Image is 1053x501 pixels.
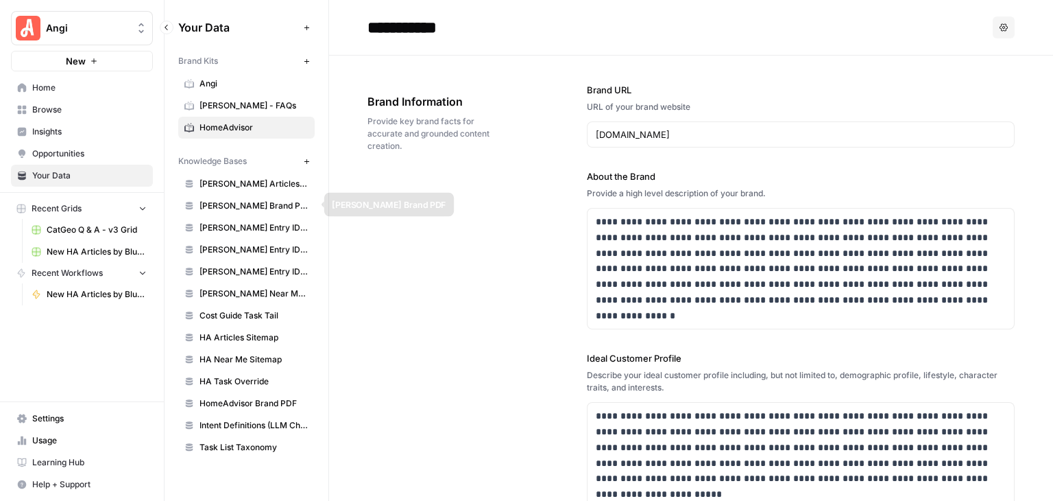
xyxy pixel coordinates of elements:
[178,327,315,349] a: HA Articles Sitemap
[587,187,1015,200] div: Provide a high level description of your brand.
[32,104,147,116] span: Browse
[199,178,308,190] span: [PERSON_NAME] Articles Sitemaps
[199,353,308,366] span: HA Near Me Sitemap
[11,143,153,165] a: Opportunities
[32,202,82,215] span: Recent Grids
[199,222,308,234] span: [PERSON_NAME] Entry IDs: Location
[199,244,308,256] span: [PERSON_NAME] Entry IDs: Questions
[367,93,510,110] span: Brand Information
[199,121,308,134] span: HomeAdvisor
[596,128,1006,141] input: www.sundaysoccer.com
[11,474,153,496] button: Help + Support
[367,115,510,152] span: Provide key brand facts for accurate and grounded content creation.
[178,393,315,415] a: HomeAdvisor Brand PDF
[178,217,315,239] a: [PERSON_NAME] Entry IDs: Location
[25,219,153,241] a: CatGeo Q & A - v3 Grid
[32,478,147,491] span: Help + Support
[199,100,308,112] span: [PERSON_NAME] - FAQs
[178,436,315,458] a: Task List Taxonomy
[199,78,308,90] span: Angi
[11,452,153,474] a: Learning Hub
[199,397,308,410] span: HomeAdvisor Brand PDF
[11,51,153,71] button: New
[11,263,153,283] button: Recent Workflows
[32,148,147,160] span: Opportunities
[199,331,308,344] span: HA Articles Sitemap
[178,19,298,36] span: Your Data
[32,412,147,425] span: Settings
[32,170,147,182] span: Your Data
[587,351,1015,365] label: Ideal Customer Profile
[178,73,315,95] a: Angi
[25,283,153,305] a: New HA Articles by Blueprint
[11,99,153,121] a: Browse
[32,456,147,469] span: Learning Hub
[178,155,247,167] span: Knowledge Bases
[178,415,315,436] a: Intent Definitions (LLM Chatbot)
[178,371,315,393] a: HA Task Override
[32,82,147,94] span: Home
[587,170,1015,183] label: About the Brand
[47,246,147,258] span: New HA Articles by Blueprint Grid
[199,441,308,454] span: Task List Taxonomy
[47,224,147,236] span: CatGeo Q & A - v3 Grid
[25,241,153,263] a: New HA Articles by Blueprint Grid
[178,117,315,139] a: HomeAdvisor
[46,21,129,35] span: Angi
[587,369,1015,394] div: Describe your ideal customer profile including, but not limited to, demographic profile, lifestyl...
[178,173,315,195] a: [PERSON_NAME] Articles Sitemaps
[178,195,315,217] a: [PERSON_NAME] Brand PDF
[178,95,315,117] a: [PERSON_NAME] - FAQs
[587,101,1015,113] div: URL of your brand website
[11,121,153,143] a: Insights
[199,266,308,278] span: [PERSON_NAME] Entry IDs: Unified Task
[587,83,1015,97] label: Brand URL
[11,77,153,99] a: Home
[11,198,153,219] button: Recent Grids
[11,165,153,187] a: Your Data
[199,288,308,300] span: [PERSON_NAME] Near Me Sitemap
[178,305,315,327] a: Cost Guide Task Tail
[199,375,308,388] span: HA Task Override
[11,11,153,45] button: Workspace: Angi
[199,310,308,322] span: Cost Guide Task Tail
[32,126,147,138] span: Insights
[11,430,153,452] a: Usage
[32,267,103,279] span: Recent Workflows
[178,349,315,371] a: HA Near Me Sitemap
[199,419,308,432] span: Intent Definitions (LLM Chatbot)
[178,239,315,261] a: [PERSON_NAME] Entry IDs: Questions
[178,261,315,283] a: [PERSON_NAME] Entry IDs: Unified Task
[178,55,218,67] span: Brand Kits
[199,200,308,212] span: [PERSON_NAME] Brand PDF
[178,283,315,305] a: [PERSON_NAME] Near Me Sitemap
[66,54,86,68] span: New
[11,408,153,430] a: Settings
[47,288,147,301] span: New HA Articles by Blueprint
[32,434,147,447] span: Usage
[16,16,40,40] img: Angi Logo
